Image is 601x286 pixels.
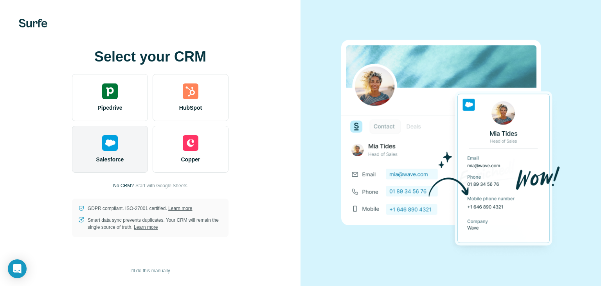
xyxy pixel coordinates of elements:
[102,83,118,99] img: pipedrive's logo
[88,205,192,212] p: GDPR compliant. ISO-27001 certified.
[183,83,198,99] img: hubspot's logo
[179,104,202,112] span: HubSpot
[97,104,122,112] span: Pipedrive
[8,259,27,278] div: Open Intercom Messenger
[19,19,47,27] img: Surfe's logo
[102,135,118,151] img: salesforce's logo
[72,49,229,65] h1: Select your CRM
[134,224,158,230] a: Learn more
[168,206,192,211] a: Learn more
[130,267,170,274] span: I’ll do this manually
[183,135,198,151] img: copper's logo
[96,156,124,163] span: Salesforce
[181,156,200,163] span: Copper
[341,27,560,259] img: SALESFORCE image
[135,182,187,189] button: Start with Google Sheets
[113,182,134,189] p: No CRM?
[125,265,175,277] button: I’ll do this manually
[88,217,222,231] p: Smart data sync prevents duplicates. Your CRM will remain the single source of truth.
